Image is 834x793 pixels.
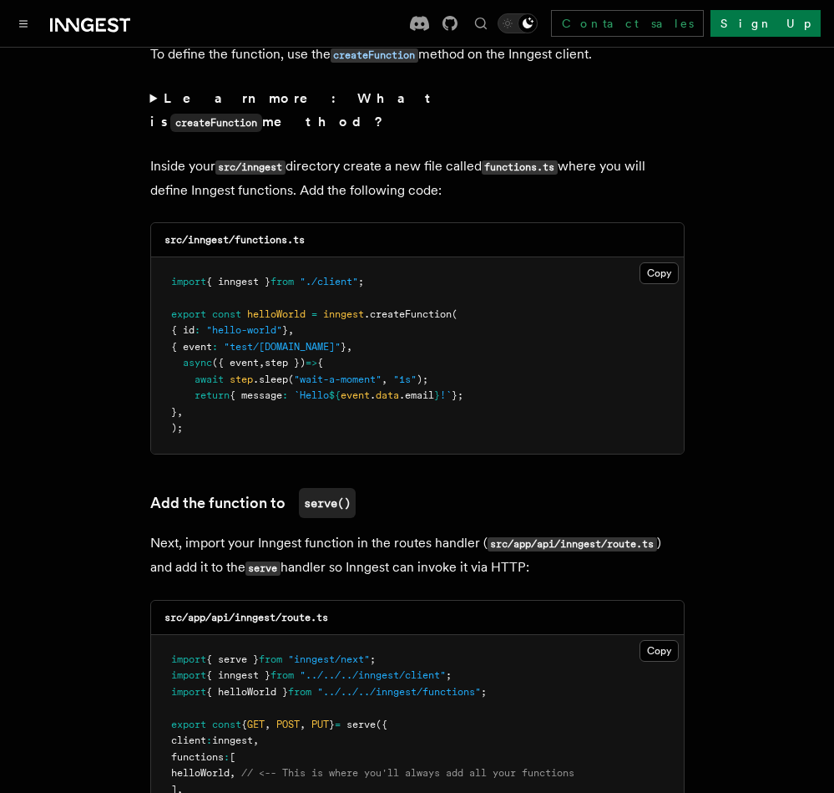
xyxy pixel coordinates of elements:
a: Contact sales [551,10,704,37]
p: Next, import your Inngest function in the routes handler ( ) and add it to the handler so Inngest... [150,531,685,580]
span: ; [481,686,487,698]
span: , [300,719,306,730]
span: ({ event [212,357,259,369]
span: "hello-world" [206,324,282,336]
span: = [311,308,317,320]
span: // <-- This is where you'll always add all your functions [241,767,574,779]
code: serve [245,562,281,576]
span: event [341,389,370,401]
a: createFunction [331,46,418,62]
span: => [306,357,317,369]
span: import [171,686,206,698]
span: PUT [311,719,329,730]
span: from [259,653,282,665]
span: , [259,357,265,369]
span: ( [288,374,294,385]
span: { id [171,324,195,336]
span: async [183,357,212,369]
span: { inngest } [206,276,270,287]
span: : [206,735,212,746]
a: Add the function toserve() [150,488,356,518]
span: ; [446,669,452,681]
span: "../../../inngest/functions" [317,686,481,698]
span: import [171,653,206,665]
span: , [177,406,183,418]
span: } [341,341,346,353]
span: { serve } [206,653,259,665]
span: export [171,308,206,320]
button: Toggle dark mode [498,13,538,33]
span: { [241,719,247,730]
span: : [224,751,230,763]
span: ); [171,422,183,434]
code: src/inngest/functions.ts [164,234,305,246]
span: "test/[DOMAIN_NAME]" [224,341,341,353]
span: : [195,324,200,336]
span: , [230,767,235,779]
span: "1s" [393,374,417,385]
span: inngest [323,308,364,320]
span: return [195,389,230,401]
span: "wait-a-moment" [294,374,382,385]
span: const [212,719,241,730]
span: "./client" [300,276,358,287]
span: { [317,357,323,369]
span: import [171,276,206,287]
span: } [329,719,335,730]
span: "../../../inngest/client" [300,669,446,681]
span: helloWorld [247,308,306,320]
span: { helloWorld } [206,686,288,698]
button: Copy [639,262,679,284]
span: from [270,276,294,287]
span: "inngest/next" [288,653,370,665]
span: export [171,719,206,730]
code: functions.ts [482,160,558,175]
span: }; [452,389,463,401]
span: .createFunction [364,308,452,320]
span: step [230,374,253,385]
span: } [282,324,288,336]
span: ; [370,653,376,665]
span: , [288,324,294,336]
span: ; [358,276,364,287]
span: . [370,389,376,401]
button: Find something... [471,13,491,33]
span: { inngest } [206,669,270,681]
span: !` [440,389,452,401]
span: import [171,669,206,681]
span: [ [230,751,235,763]
span: from [288,686,311,698]
span: data [376,389,399,401]
span: ({ [376,719,387,730]
span: helloWorld [171,767,230,779]
span: : [212,341,218,353]
span: serve [346,719,376,730]
span: GET [247,719,265,730]
button: Toggle navigation [13,13,33,33]
summary: Learn more: What iscreateFunctionmethod? [150,87,685,135]
span: const [212,308,241,320]
span: : [282,389,288,401]
span: client [171,735,206,746]
code: src/app/api/inngest/route.ts [164,612,328,623]
span: ${ [329,389,341,401]
span: = [335,719,341,730]
span: { message [230,389,282,401]
span: , [346,341,352,353]
code: serve() [299,488,356,518]
span: POST [276,719,300,730]
p: To define the function, use the method on the Inngest client. [150,43,685,67]
span: inngest [212,735,253,746]
span: , [253,735,259,746]
code: createFunction [331,48,418,63]
span: ( [452,308,457,320]
span: step }) [265,357,306,369]
strong: Learn more: What is method? [150,90,438,130]
code: createFunction [170,114,262,132]
span: } [434,389,440,401]
span: , [382,374,387,385]
span: functions [171,751,224,763]
span: await [195,374,224,385]
span: `Hello [294,389,329,401]
span: ); [417,374,428,385]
